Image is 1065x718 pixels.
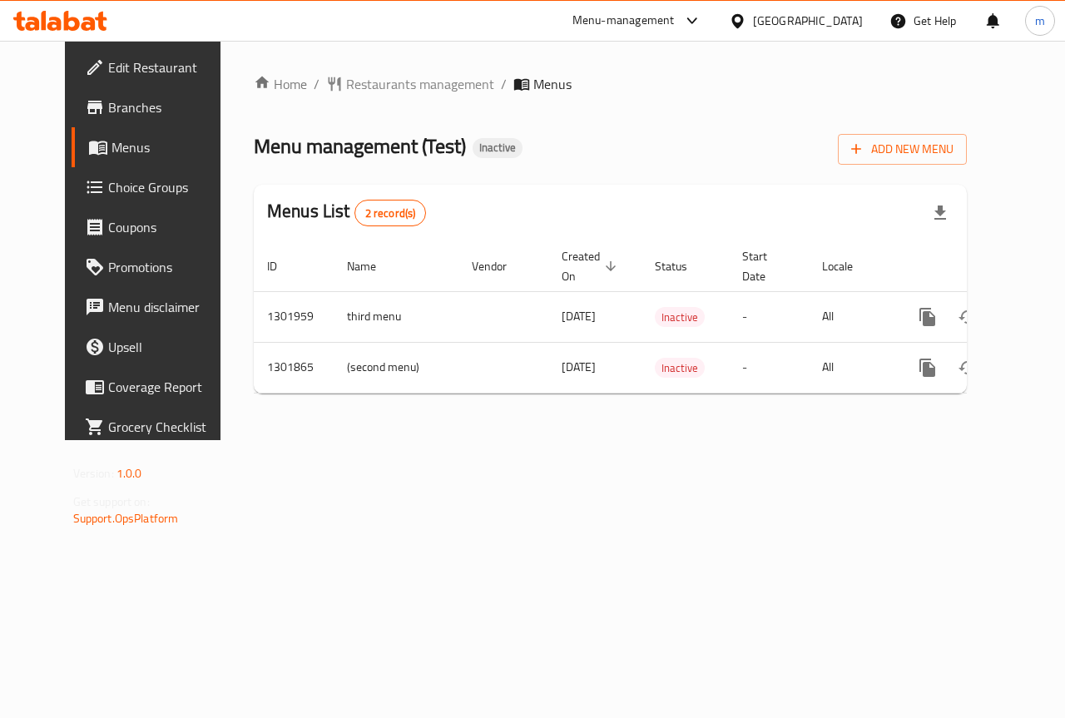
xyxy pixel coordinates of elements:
span: Coverage Report [108,377,230,397]
button: more [908,297,948,337]
a: Edit Restaurant [72,47,243,87]
span: [DATE] [562,356,596,378]
div: Menu-management [572,11,675,31]
span: Created On [562,246,622,286]
div: [GEOGRAPHIC_DATA] [753,12,863,30]
div: Total records count [354,200,427,226]
span: Menu management ( Test ) [254,127,466,165]
div: Inactive [655,358,705,378]
h2: Menus List [267,199,426,226]
div: Inactive [473,138,523,158]
a: Restaurants management [326,74,494,94]
span: Menus [111,137,230,157]
a: Upsell [72,327,243,367]
span: Restaurants management [346,74,494,94]
span: ID [267,256,299,276]
li: / [501,74,507,94]
span: Choice Groups [108,177,230,197]
a: Menu disclaimer [72,287,243,327]
a: Coupons [72,207,243,247]
span: Upsell [108,337,230,357]
td: 1301959 [254,291,334,342]
a: Grocery Checklist [72,407,243,447]
button: more [908,348,948,388]
td: All [809,291,894,342]
a: Promotions [72,247,243,287]
div: Export file [920,193,960,233]
td: third menu [334,291,458,342]
li: / [314,74,319,94]
span: Start Date [742,246,789,286]
span: Promotions [108,257,230,277]
span: 2 record(s) [355,205,426,221]
span: m [1035,12,1045,30]
span: Edit Restaurant [108,57,230,77]
span: Coupons [108,217,230,237]
button: Change Status [948,348,988,388]
a: Support.OpsPlatform [73,508,179,529]
a: Home [254,74,307,94]
a: Coverage Report [72,367,243,407]
td: - [729,291,809,342]
button: Add New Menu [838,134,967,165]
button: Change Status [948,297,988,337]
span: Branches [108,97,230,117]
span: Get support on: [73,491,150,513]
td: - [729,342,809,393]
span: Name [347,256,398,276]
span: Locale [822,256,874,276]
td: All [809,342,894,393]
span: Status [655,256,709,276]
td: (second menu) [334,342,458,393]
span: Vendor [472,256,528,276]
a: Branches [72,87,243,127]
span: 1.0.0 [116,463,142,484]
a: Choice Groups [72,167,243,207]
td: 1301865 [254,342,334,393]
span: Inactive [655,308,705,327]
span: Grocery Checklist [108,417,230,437]
span: Menu disclaimer [108,297,230,317]
span: Inactive [655,359,705,378]
span: [DATE] [562,305,596,327]
span: Version: [73,463,114,484]
span: Inactive [473,141,523,155]
nav: breadcrumb [254,74,967,94]
span: Add New Menu [851,139,954,160]
a: Menus [72,127,243,167]
div: Inactive [655,307,705,327]
span: Menus [533,74,572,94]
